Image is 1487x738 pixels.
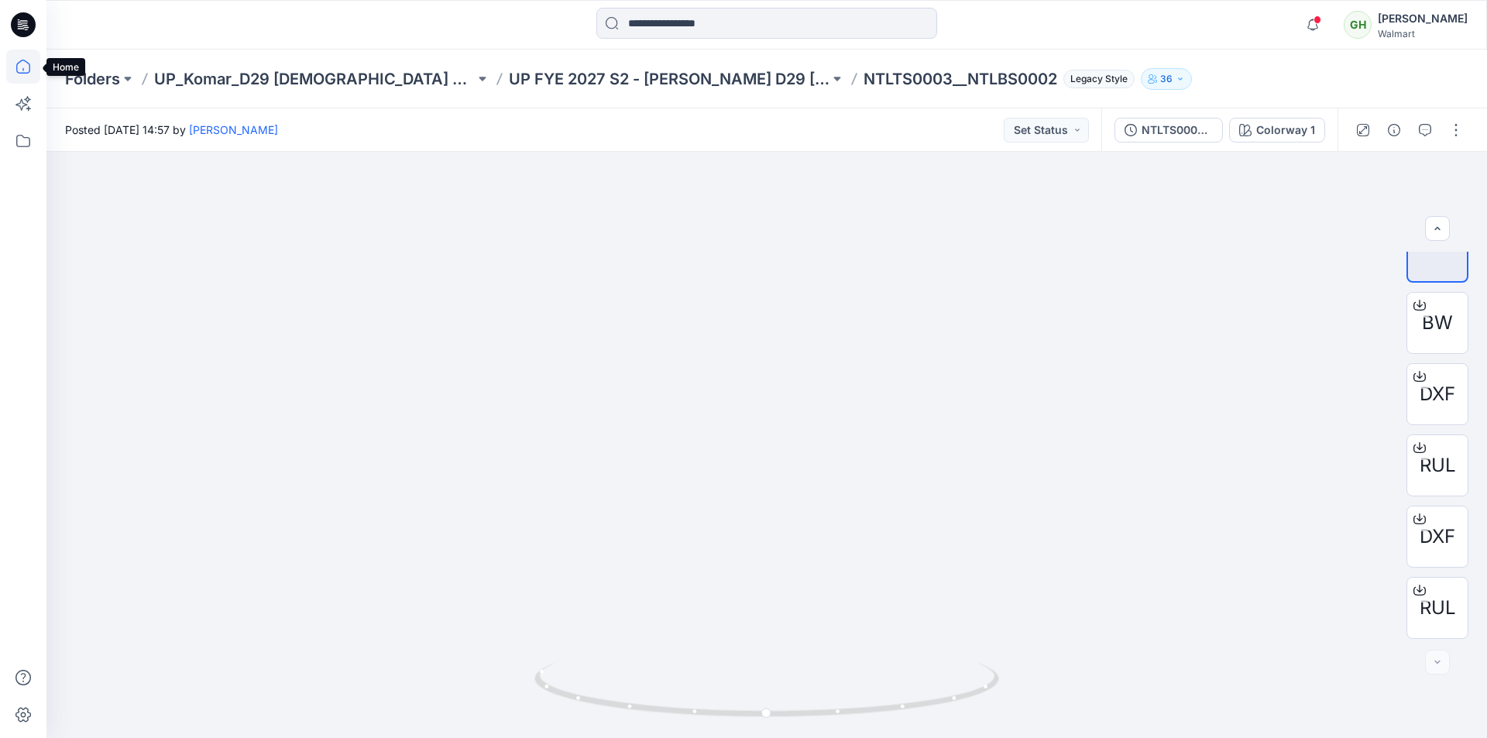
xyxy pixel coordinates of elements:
[1160,70,1173,88] p: 36
[1378,9,1468,28] div: [PERSON_NAME]
[1344,11,1372,39] div: GH
[1420,594,1456,622] span: RUL
[1420,380,1455,408] span: DXF
[1114,118,1223,142] button: NTLTS0003__NTLBS0002
[1420,451,1456,479] span: RUL
[1142,122,1213,139] div: NTLTS0003__NTLBS0002
[1382,118,1406,142] button: Details
[65,122,278,138] span: Posted [DATE] 14:57 by
[189,123,278,136] a: [PERSON_NAME]
[1141,68,1192,90] button: 36
[65,68,120,90] a: Folders
[1378,28,1468,39] div: Walmart
[1420,523,1455,551] span: DXF
[1057,68,1135,90] button: Legacy Style
[1256,122,1315,139] div: Colorway 1
[1229,118,1325,142] button: Colorway 1
[1422,309,1453,337] span: BW
[509,68,829,90] a: UP FYE 2027 S2 - [PERSON_NAME] D29 [DEMOGRAPHIC_DATA] Sleepwear
[864,68,1057,90] p: NTLTS0003__NTLBS0002
[1063,70,1135,88] span: Legacy Style
[154,68,475,90] a: UP_Komar_D29 [DEMOGRAPHIC_DATA] Sleep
